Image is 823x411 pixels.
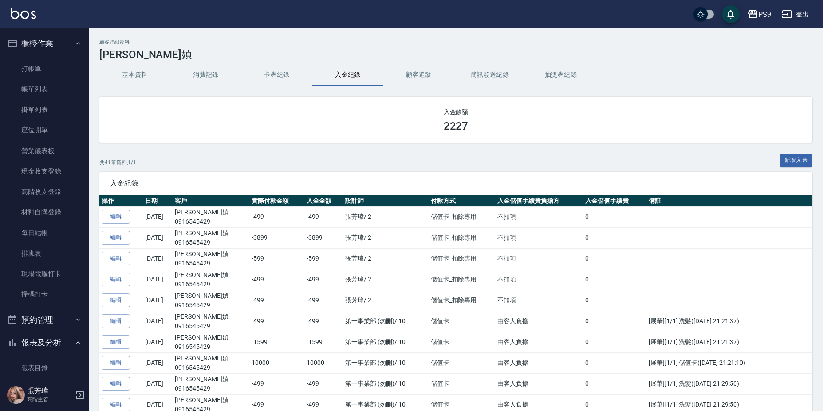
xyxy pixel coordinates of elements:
[4,308,85,332] button: 預約管理
[4,358,85,378] a: 報表目錄
[4,264,85,284] a: 現場電腦打卡
[143,227,173,248] td: [DATE]
[99,39,812,45] h2: 顧客詳細資料
[102,231,130,245] a: 編輯
[583,352,646,373] td: 0
[495,373,583,394] td: 由客人負擔
[173,248,249,269] td: [PERSON_NAME]媜
[175,363,247,372] p: 0916545429
[343,248,429,269] td: 張芳瑋 / 2
[173,269,249,290] td: [PERSON_NAME]媜
[143,269,173,290] td: [DATE]
[143,290,173,311] td: [DATE]
[249,206,304,227] td: -499
[173,227,249,248] td: [PERSON_NAME]媜
[646,311,812,332] td: [展華][1/1] 洗髮([DATE] 21:21:37)
[99,64,170,86] button: 基本資料
[175,300,247,310] p: 0916545429
[173,373,249,394] td: [PERSON_NAME]媜
[312,64,383,86] button: 入金紀錄
[11,8,36,19] img: Logo
[99,158,136,166] p: 共 41 筆資料, 1 / 1
[143,352,173,373] td: [DATE]
[4,99,85,120] a: 掛單列表
[143,332,173,352] td: [DATE]
[304,290,343,311] td: -499
[249,311,304,332] td: -499
[429,195,496,207] th: 付款方式
[343,227,429,248] td: 張芳瑋 / 2
[583,311,646,332] td: 0
[304,269,343,290] td: -499
[175,217,247,226] p: 0916545429
[249,248,304,269] td: -599
[583,290,646,311] td: 0
[429,352,496,373] td: 儲值卡
[495,195,583,207] th: 入金儲值手續費負擔方
[143,248,173,269] td: [DATE]
[744,5,775,24] button: PS9
[646,352,812,373] td: [展華][1/1] 儲值卡([DATE] 21:21:10)
[495,227,583,248] td: 不扣項
[4,182,85,202] a: 高階收支登錄
[343,311,429,332] td: 第一事業部 (勿刪) / 10
[175,321,247,331] p: 0916545429
[583,373,646,394] td: 0
[4,161,85,182] a: 現金收支登錄
[249,269,304,290] td: -499
[173,206,249,227] td: [PERSON_NAME]媜
[525,64,596,86] button: 抽獎券紀錄
[343,332,429,352] td: 第一事業部 (勿刪) / 10
[175,259,247,268] p: 0916545429
[173,352,249,373] td: [PERSON_NAME]媜
[173,290,249,311] td: [PERSON_NAME]媜
[249,352,304,373] td: 10000
[175,238,247,247] p: 0916545429
[102,335,130,349] a: 編輯
[143,206,173,227] td: [DATE]
[4,331,85,354] button: 報表及分析
[102,314,130,328] a: 編輯
[343,206,429,227] td: 張芳瑋 / 2
[102,252,130,265] a: 編輯
[249,290,304,311] td: -499
[4,32,85,55] button: 櫃檯作業
[110,179,802,188] span: 入金紀錄
[4,223,85,243] a: 每日結帳
[175,342,247,352] p: 0916545429
[646,332,812,352] td: [展華][1/1] 洗髮([DATE] 21:21:37)
[495,206,583,227] td: 不扣項
[173,195,249,207] th: 客戶
[495,311,583,332] td: 由客人負擔
[249,227,304,248] td: -3899
[4,141,85,161] a: 營業儀表板
[4,79,85,99] a: 帳單列表
[583,227,646,248] td: 0
[170,64,241,86] button: 消費記錄
[175,384,247,393] p: 0916545429
[4,59,85,79] a: 打帳單
[102,356,130,370] a: 編輯
[429,332,496,352] td: 儲值卡
[495,248,583,269] td: 不扣項
[454,64,525,86] button: 簡訊發送紀錄
[583,206,646,227] td: 0
[343,195,429,207] th: 設計師
[304,206,343,227] td: -499
[304,248,343,269] td: -599
[143,373,173,394] td: [DATE]
[583,332,646,352] td: 0
[646,195,812,207] th: 備註
[304,311,343,332] td: -499
[444,120,469,132] h3: 2227
[4,243,85,264] a: 排班表
[343,269,429,290] td: 張芳瑋 / 2
[429,311,496,332] td: 儲值卡
[102,273,130,286] a: 編輯
[249,373,304,394] td: -499
[241,64,312,86] button: 卡券紀錄
[99,48,812,61] h3: [PERSON_NAME]媜
[102,377,130,391] a: 編輯
[495,269,583,290] td: 不扣項
[4,284,85,304] a: 掃碼打卡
